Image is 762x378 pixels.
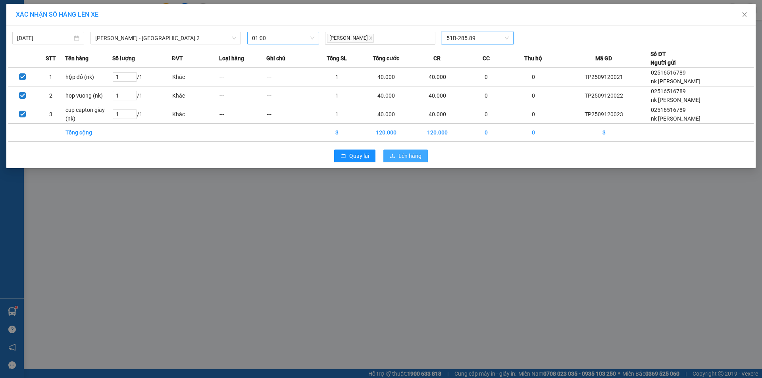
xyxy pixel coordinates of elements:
[6,52,18,60] span: CR :
[741,12,748,18] span: close
[349,152,369,160] span: Quay lại
[95,32,236,44] span: Phương Lâm - Sài Gòn 2
[65,67,112,86] td: hộp đỏ (nk)
[65,105,112,123] td: cup capton giay (nk)
[252,32,314,44] span: 01:00
[314,105,361,123] td: 1
[524,54,542,63] span: Thu hộ
[510,86,557,105] td: 0
[433,54,441,63] span: CR
[76,37,133,46] div: 051186000043
[266,67,314,86] td: ---
[112,86,172,105] td: / 1
[446,32,508,44] span: 51B-285.89
[651,115,700,122] span: nk [PERSON_NAME]
[398,152,421,160] span: Lên hàng
[510,67,557,86] td: 0
[651,107,686,113] span: 02516516789
[557,123,651,141] td: 3
[595,54,612,63] span: Mã GD
[219,54,244,63] span: Loại hàng
[510,123,557,141] td: 0
[557,86,651,105] td: TP2509120022
[373,54,399,63] span: Tổng cước
[334,150,375,162] button: rollbackQuay lại
[463,123,510,141] td: 0
[557,105,651,123] td: TP2509120023
[463,105,510,123] td: 0
[361,123,412,141] td: 120.000
[266,86,314,105] td: ---
[219,105,266,123] td: ---
[16,11,98,18] span: XÁC NHẬN SỐ HÀNG LÊN XE
[463,67,510,86] td: 0
[314,123,361,141] td: 3
[314,86,361,105] td: 1
[172,54,183,63] span: ĐVT
[412,105,463,123] td: 40.000
[37,105,65,123] td: 3
[65,123,112,141] td: Tổng cộng
[733,4,756,26] button: Close
[369,36,373,40] span: close
[412,86,463,105] td: 40.000
[463,86,510,105] td: 0
[327,34,374,43] span: [PERSON_NAME]
[361,86,412,105] td: 40.000
[651,88,686,94] span: 02516516789
[7,8,19,16] span: Gửi:
[510,105,557,123] td: 0
[651,69,686,76] span: 02516516789
[7,7,70,16] div: Trạm 128
[65,54,89,63] span: Tên hàng
[341,153,346,159] span: rollback
[76,8,95,16] span: Nhận:
[412,123,463,141] td: 120.000
[266,105,314,123] td: ---
[46,54,56,63] span: STT
[172,86,219,105] td: Khác
[650,50,676,67] div: Số ĐT Người gửi
[112,54,135,63] span: Số lượng
[65,86,112,105] td: hop vuong (nk)
[651,97,700,103] span: nk [PERSON_NAME]
[412,67,463,86] td: 40.000
[219,67,266,86] td: ---
[76,16,133,26] div: pk dental lab
[172,67,219,86] td: Khác
[112,105,172,123] td: / 1
[651,78,700,84] span: nk [PERSON_NAME]
[37,67,65,86] td: 1
[361,105,412,123] td: 40.000
[232,36,237,40] span: down
[172,105,219,123] td: Khác
[266,54,285,63] span: Ghi chú
[17,34,72,42] input: 13/09/2025
[7,16,70,35] div: nk [PERSON_NAME]
[557,67,651,86] td: TP2509120021
[37,86,65,105] td: 2
[76,7,133,16] div: Quận 10
[6,51,71,61] div: 40.000
[327,54,347,63] span: Tổng SL
[112,67,172,86] td: / 1
[219,86,266,105] td: ---
[383,150,428,162] button: uploadLên hàng
[390,153,395,159] span: upload
[314,67,361,86] td: 1
[483,54,490,63] span: CC
[361,67,412,86] td: 40.000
